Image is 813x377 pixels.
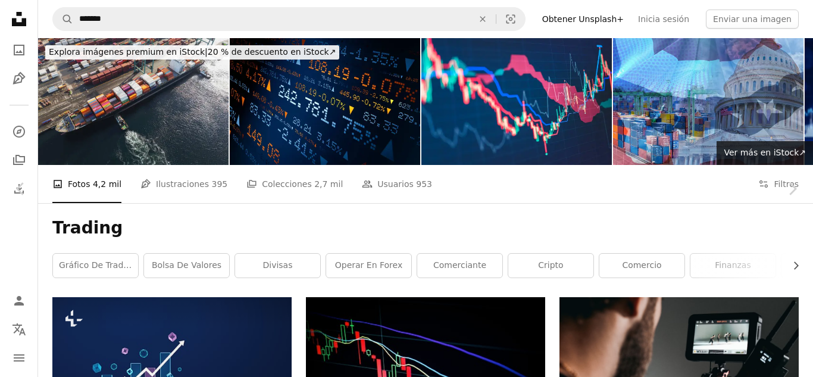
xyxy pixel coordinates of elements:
[417,254,502,278] a: comerciante
[53,254,138,278] a: Gráfico de trading
[246,165,343,203] a: Colecciones 2,7 mil
[45,45,339,60] div: 20 % de descuento en iStock ↗
[613,38,803,165] img: Arancel de EE. UU.
[38,38,346,67] a: Explora imágenes premium en iStock|20 % de descuento en iStock↗
[211,177,227,191] span: 395
[706,10,799,29] button: Enviar una imagen
[724,148,806,157] span: Ver más en iStock ↗
[52,7,526,31] form: Encuentra imágenes en todo el sitio
[690,254,776,278] a: Finanzas
[496,8,525,30] button: Búsqueda visual
[144,254,229,278] a: bolsa de Valores
[362,165,432,203] a: Usuarios 953
[49,47,208,57] span: Explora imágenes premium en iStock |
[470,8,496,30] button: Borrar
[7,67,31,91] a: Ilustraciones
[758,165,799,203] button: Filtros
[7,120,31,144] a: Explorar
[230,38,420,165] img: Ticker bursátil abstracto con precios, cambios porcentuales.
[326,254,411,278] a: Operar en Forex
[771,132,813,246] a: Siguiente
[416,177,432,191] span: 953
[421,38,612,165] img: Robot de monitoreo de inversión de la volatilidad del mercado financiero
[314,177,343,191] span: 2,7 mil
[717,141,813,165] a: Ver más en iStock↗
[7,317,31,341] button: Idioma
[52,217,799,239] h1: Trading
[508,254,593,278] a: cripto
[7,38,31,62] a: Fotos
[140,165,227,203] a: Ilustraciones 395
[38,38,229,165] img: Container Ship Docking
[235,254,320,278] a: divisas
[535,10,631,29] a: Obtener Unsplash+
[599,254,684,278] a: comercio
[7,289,31,313] a: Iniciar sesión / Registrarse
[7,346,31,370] button: Menú
[785,254,799,278] button: desplazar lista a la derecha
[53,8,73,30] button: Buscar en Unsplash
[631,10,696,29] a: Inicia sesión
